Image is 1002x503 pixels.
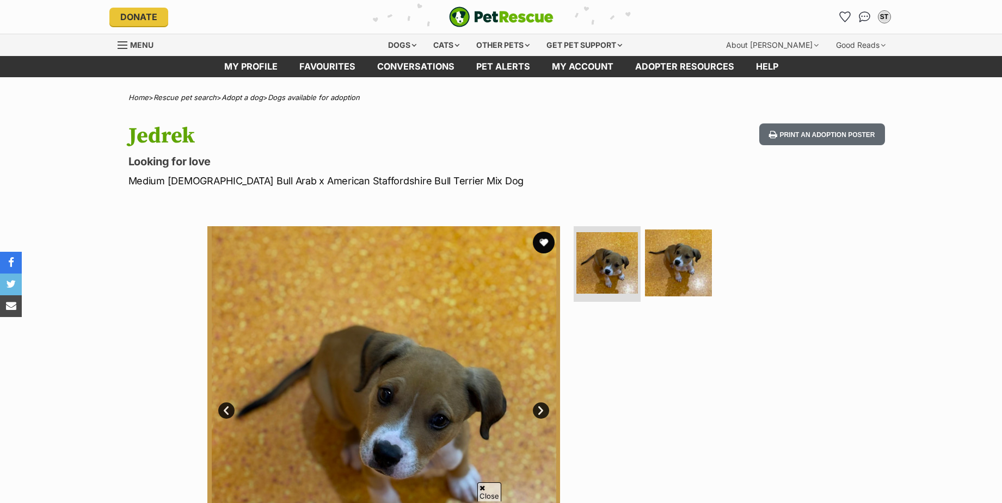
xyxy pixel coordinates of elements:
img: Photo of Jedrek [645,229,712,296]
img: chat-41dd97257d64d25036548639549fe6c8038ab92f7586957e7f3b1b290dea8141.svg [859,11,870,22]
a: Adopt a dog [222,93,263,102]
a: Adopter resources [624,56,745,77]
a: Conversations [856,8,874,26]
a: Prev [218,402,235,419]
a: Next [533,402,549,419]
ul: Account quick links [837,8,893,26]
p: Looking for love [128,154,589,169]
a: Home [128,93,149,102]
div: Dogs [380,34,424,56]
div: Good Reads [828,34,893,56]
a: Favourites [288,56,366,77]
img: logo-e224e6f780fb5917bec1dbf3a21bbac754714ae5b6737aabdf751b685950b380.svg [449,7,554,27]
div: Other pets [469,34,537,56]
a: Rescue pet search [153,93,217,102]
div: ST [879,11,890,22]
div: About [PERSON_NAME] [718,34,826,56]
span: Close [477,482,501,501]
a: Dogs available for adoption [268,93,360,102]
div: > > > [101,94,901,102]
a: My account [541,56,624,77]
div: Get pet support [539,34,630,56]
button: favourite [533,232,555,253]
a: Favourites [837,8,854,26]
p: Medium [DEMOGRAPHIC_DATA] Bull Arab x American Staffordshire Bull Terrier Mix Dog [128,173,589,188]
h1: Jedrek [128,123,589,148]
a: Pet alerts [465,56,541,77]
a: Donate [109,8,168,26]
a: conversations [366,56,465,77]
a: PetRescue [449,7,554,27]
img: Photo of Jedrek [576,232,638,294]
div: Cats [426,34,467,56]
button: My account [876,8,893,26]
a: My profile [213,56,288,77]
a: Help [745,56,789,77]
span: Menu [130,40,153,49]
button: Print an adoption poster [759,123,884,146]
a: Menu [118,34,161,54]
